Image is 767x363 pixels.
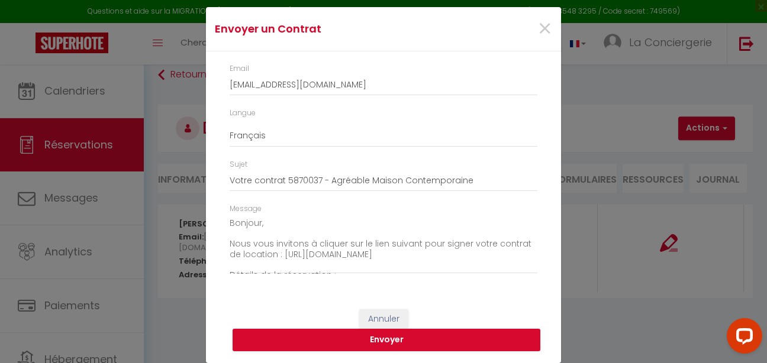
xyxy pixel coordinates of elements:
button: Close [537,17,552,42]
button: Annuler [359,309,408,329]
span: × [537,11,552,47]
iframe: LiveChat chat widget [717,313,767,363]
h4: Envoyer un Contrat [215,21,434,37]
label: Message [230,203,262,215]
label: Email [230,63,249,74]
label: Langue [230,108,256,119]
button: Envoyer [233,329,540,351]
label: Sujet [230,159,247,170]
